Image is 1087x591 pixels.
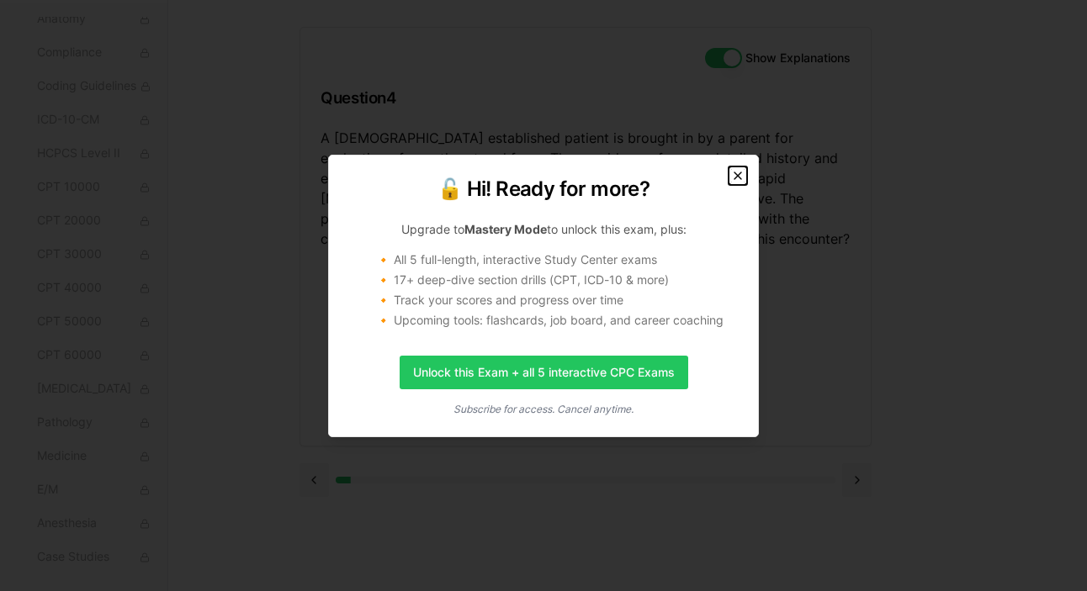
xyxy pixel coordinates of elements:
[464,222,547,236] strong: Mastery Mode
[376,251,738,268] li: 🔸 All 5 full-length, interactive Study Center exams
[376,272,738,288] li: 🔸 17+ deep-dive section drills (CPT, ICD-10 & more)
[376,292,738,309] li: 🔸 Track your scores and progress over time
[400,356,688,389] a: Unlock this Exam + all 5 interactive CPC Exams
[376,312,738,329] li: 🔸 Upcoming tools: flashcards, job board, and career coaching
[349,176,738,203] h2: 🔓 Hi! Ready for more?
[453,403,634,415] i: Subscribe for access. Cancel anytime.
[349,221,738,238] p: Upgrade to to unlock this exam, plus:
